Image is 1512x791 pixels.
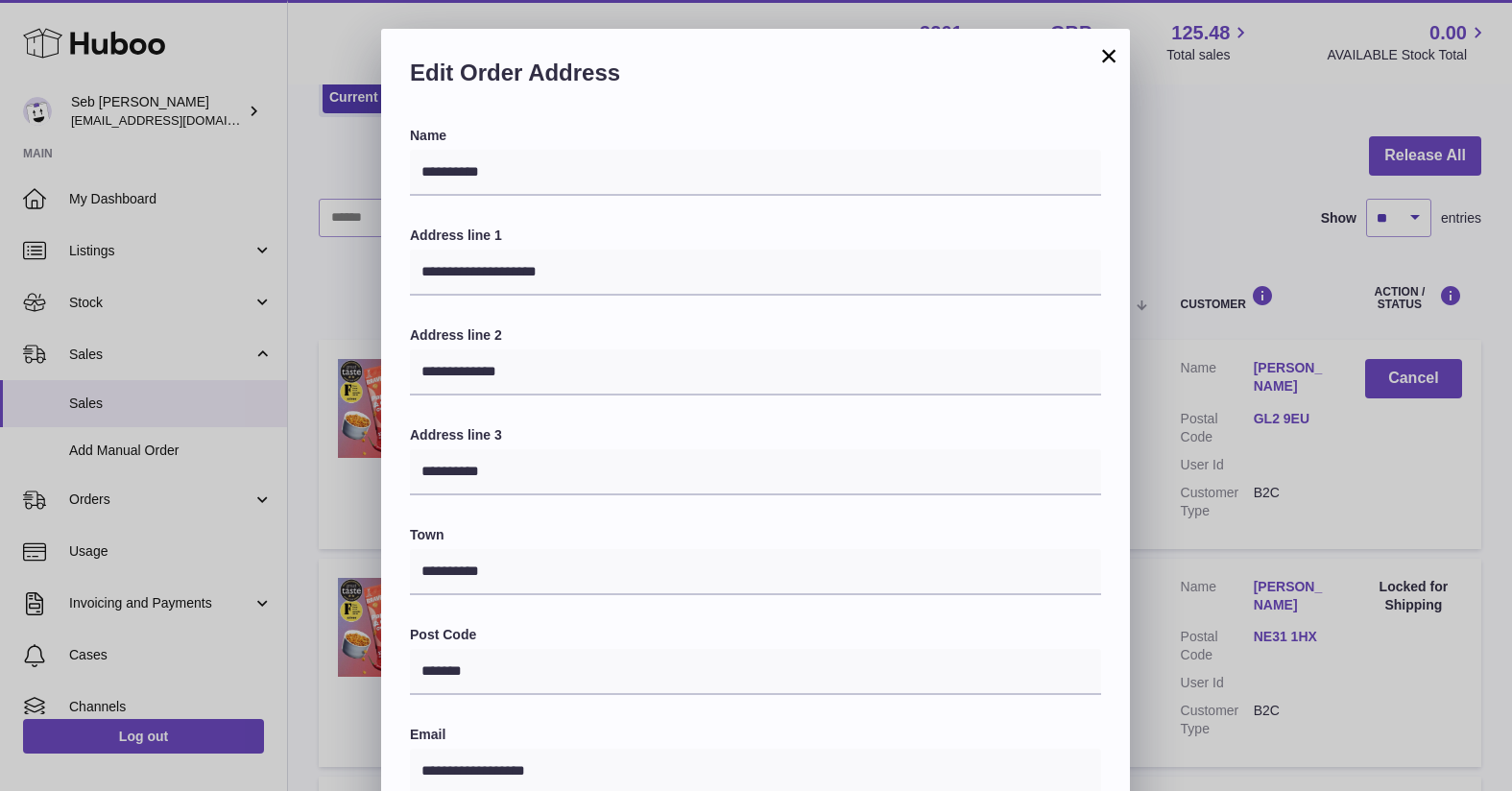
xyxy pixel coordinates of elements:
h2: Edit Order Address [410,58,1101,98]
label: Email [410,726,1101,744]
label: Address line 3 [410,426,1101,444]
button: × [1097,44,1120,67]
label: Post Code [410,626,1101,644]
label: Name [410,127,1101,145]
label: Address line 1 [410,227,1101,245]
label: Town [410,526,1101,544]
label: Address line 2 [410,326,1101,345]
